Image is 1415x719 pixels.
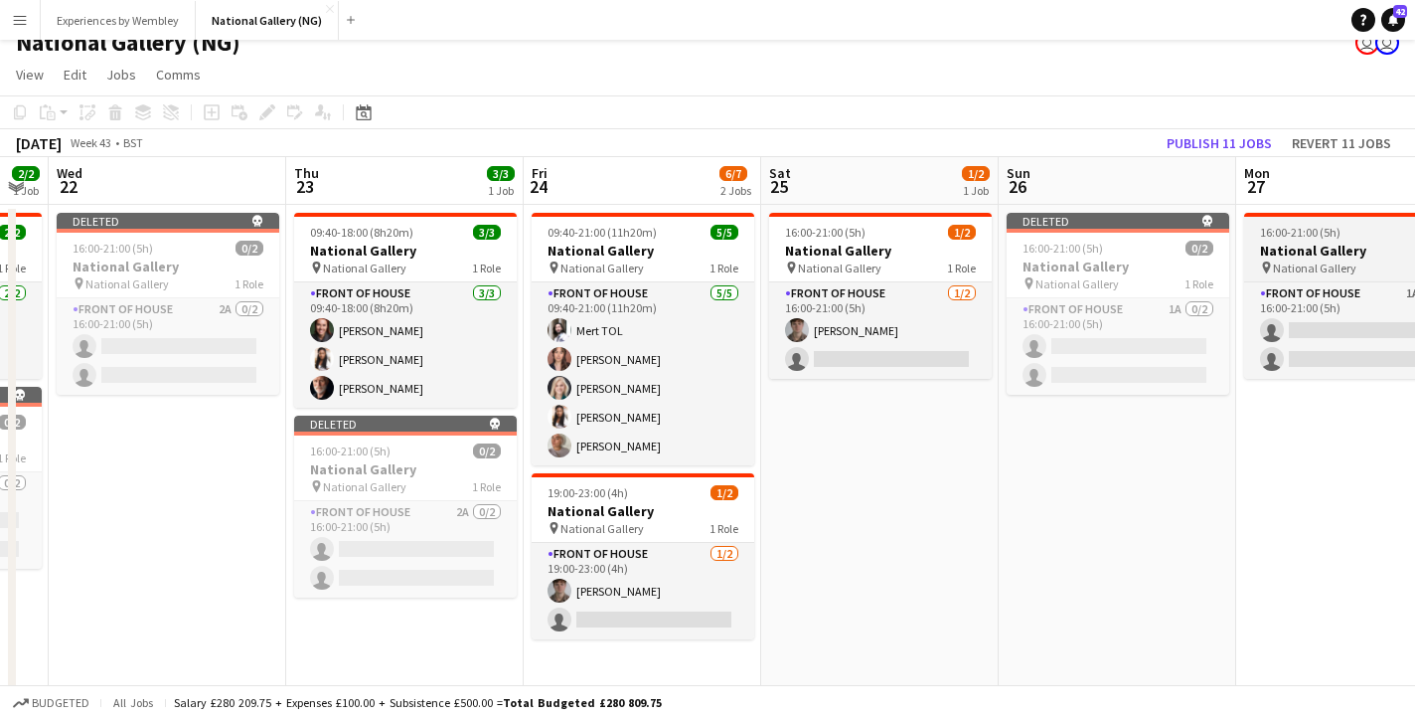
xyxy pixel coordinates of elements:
h3: National Gallery [532,242,754,260]
button: Revert 11 jobs [1284,130,1399,156]
app-job-card: 16:00-21:00 (5h)1/2National Gallery National Gallery1 RoleFront of House1/216:00-21:00 (5h)[PERSO... [769,213,992,379]
span: National Gallery [323,479,406,494]
button: Budgeted [10,692,92,714]
span: 23 [291,175,319,198]
h1: National Gallery (NG) [16,28,240,58]
a: Jobs [98,62,144,88]
app-card-role: Front of House1A0/216:00-21:00 (5h) [1007,298,1229,395]
div: Deleted [57,213,279,229]
span: View [16,66,44,84]
a: Edit [56,62,94,88]
span: National Gallery [560,521,644,536]
span: Week 43 [66,135,115,150]
div: Deleted 16:00-21:00 (5h)0/2National Gallery National Gallery1 RoleFront of House1A0/216:00-21:00 ... [1007,213,1229,395]
span: 42 [1393,5,1407,18]
span: 16:00-21:00 (5h) [1022,241,1103,256]
span: National Gallery [323,261,406,275]
span: 1 Role [235,276,263,291]
span: 16:00-21:00 (5h) [785,225,865,240]
app-user-avatar: Claudia Lewis [1355,31,1379,55]
button: Publish 11 jobs [1159,130,1280,156]
app-card-role: Front of House3/309:40-18:00 (8h20m)[PERSON_NAME][PERSON_NAME][PERSON_NAME] [294,282,517,408]
span: National Gallery [1035,276,1119,291]
span: 0/2 [236,241,263,256]
span: 1 Role [1184,276,1213,291]
span: Wed [57,164,82,182]
h3: National Gallery [294,460,517,478]
span: All jobs [109,695,157,710]
button: Experiences by Wembley [41,1,196,40]
span: 1/2 [710,485,738,500]
span: 1 Role [472,261,501,275]
span: 2/2 [12,166,40,181]
a: View [8,62,52,88]
span: National Gallery [798,261,881,275]
span: Mon [1244,164,1270,182]
div: [DATE] [16,133,62,153]
div: 2 Jobs [720,183,751,198]
span: 16:00-21:00 (5h) [1260,225,1340,240]
span: National Gallery [85,276,169,291]
a: 42 [1381,8,1405,32]
span: 26 [1004,175,1030,198]
div: 1 Job [488,183,514,198]
app-job-card: 19:00-23:00 (4h)1/2National Gallery National Gallery1 RoleFront of House1/219:00-23:00 (4h)[PERSO... [532,473,754,639]
span: 09:40-18:00 (8h20m) [310,225,413,240]
span: 16:00-21:00 (5h) [310,444,391,458]
span: 27 [1241,175,1270,198]
span: National Gallery [560,261,644,275]
span: 19:00-23:00 (4h) [548,485,628,500]
h3: National Gallery [532,502,754,520]
span: National Gallery [1273,261,1356,275]
span: 0/2 [473,444,501,458]
span: Sat [769,164,791,182]
span: 0/2 [1185,241,1213,256]
span: Jobs [106,66,136,84]
h3: National Gallery [294,242,517,260]
span: Comms [156,66,201,84]
h3: National Gallery [57,258,279,275]
span: 1/2 [948,225,976,240]
div: 1 Job [963,183,989,198]
span: Edit [64,66,86,84]
span: 6/7 [719,166,747,181]
span: 1/2 [962,166,990,181]
app-card-role: Front of House1/219:00-23:00 (4h)[PERSON_NAME] [532,543,754,639]
app-job-card: 09:40-21:00 (11h20m)5/5National Gallery National Gallery1 RoleFront of House5/509:40-21:00 (11h20... [532,213,754,465]
app-card-role: Front of House5/509:40-21:00 (11h20m)Mert TOL[PERSON_NAME][PERSON_NAME][PERSON_NAME][PERSON_NAME] [532,282,754,465]
span: 5/5 [710,225,738,240]
a: Comms [148,62,209,88]
app-job-card: Deleted 16:00-21:00 (5h)0/2National Gallery National Gallery1 RoleFront of House2A0/216:00-21:00 ... [57,213,279,395]
span: 24 [529,175,548,198]
span: 22 [54,175,82,198]
span: 3/3 [473,225,501,240]
h3: National Gallery [1007,258,1229,275]
div: Deleted [294,416,517,432]
span: 1 Role [947,261,976,275]
span: 1 Role [472,479,501,494]
span: Total Budgeted £280 809.75 [503,695,662,710]
app-card-role: Front of House1/216:00-21:00 (5h)[PERSON_NAME] [769,282,992,379]
span: Thu [294,164,319,182]
span: 1 Role [709,521,738,536]
span: 16:00-21:00 (5h) [73,241,153,256]
div: Salary £280 209.75 + Expenses £100.00 + Subsistence £500.00 = [174,695,662,710]
span: Budgeted [32,696,89,710]
span: 1 Role [709,261,738,275]
button: National Gallery (NG) [196,1,339,40]
app-card-role: Front of House2A0/216:00-21:00 (5h) [57,298,279,395]
div: Deleted [1007,213,1229,229]
app-card-role: Front of House2A0/216:00-21:00 (5h) [294,501,517,598]
span: 3/3 [487,166,515,181]
app-user-avatar: Gus Gordon [1375,31,1399,55]
h3: National Gallery [769,242,992,260]
app-job-card: 09:40-18:00 (8h20m)3/3National Gallery National Gallery1 RoleFront of House3/309:40-18:00 (8h20m)... [294,213,517,408]
div: 1 Job [13,183,39,198]
app-job-card: Deleted 16:00-21:00 (5h)0/2National Gallery National Gallery1 RoleFront of House2A0/216:00-21:00 ... [294,416,517,598]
